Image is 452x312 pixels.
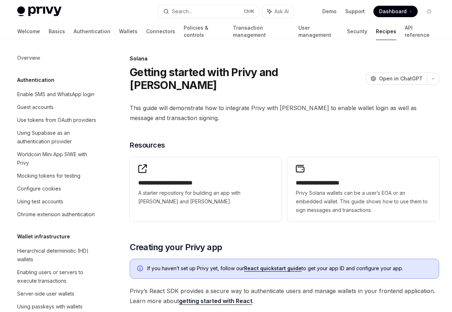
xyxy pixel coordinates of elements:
[17,247,99,264] div: Hierarchical deterministic (HD) wallets
[179,297,252,305] a: getting started with React
[345,8,365,15] a: Support
[172,7,192,16] div: Search...
[17,289,74,298] div: Server-side user wallets
[405,23,435,40] a: API reference
[17,54,40,62] div: Overview
[158,5,259,18] button: Search...CtrlK
[11,208,103,221] a: Chrome extension authentication
[130,66,363,91] h1: Getting started with Privy and [PERSON_NAME]
[11,127,103,148] a: Using Supabase as an authentication provider
[138,189,273,206] span: A starter repository for building an app with [PERSON_NAME] and [PERSON_NAME].
[17,172,80,180] div: Mocking tokens for testing
[379,75,423,82] span: Open in ChatGPT
[17,150,99,167] div: Worldcoin Mini App SIWE with Privy
[233,23,289,40] a: Transaction management
[17,129,99,146] div: Using Supabase as an authentication provider
[11,244,103,266] a: Hierarchical deterministic (HD) wallets
[130,55,439,62] div: Solana
[296,189,431,214] span: Privy Solana wallets can be a user’s EOA or an embedded wallet. This guide shows how to use them ...
[130,242,222,253] span: Creating your Privy app
[274,8,289,15] span: Ask AI
[17,6,61,16] img: light logo
[287,157,439,222] a: **** **** **** *****Privy Solana wallets can be a user’s EOA or an embedded wallet. This guide sh...
[17,210,95,219] div: Chrome extension authentication
[298,23,339,40] a: User management
[11,195,103,208] a: Using test accounts
[244,265,302,272] a: React quickstart guide
[17,268,99,285] div: Enabling users or servers to execute transactions
[74,23,110,40] a: Authentication
[11,169,103,182] a: Mocking tokens for testing
[130,286,439,306] span: Privy’s React SDK provides a secure way to authenticate users and manage wallets in your frontend...
[17,116,96,124] div: Use tokens from OAuth providers
[423,6,435,17] button: Toggle dark mode
[130,103,439,123] span: This guide will demonstrate how to integrate Privy with [PERSON_NAME] to enable wallet login as w...
[147,265,432,272] span: If you haven’t set up Privy yet, follow our to get your app ID and configure your app.
[137,266,144,273] svg: Info
[49,23,65,40] a: Basics
[17,23,40,40] a: Welcome
[17,76,54,84] h5: Authentication
[17,184,61,193] div: Configure cookies
[366,73,427,85] button: Open in ChatGPT
[376,23,396,40] a: Recipes
[11,101,103,114] a: Guest accounts
[244,9,254,14] span: Ctrl K
[17,90,94,99] div: Enable SMS and WhatsApp login
[11,114,103,127] a: Use tokens from OAuth providers
[11,51,103,64] a: Overview
[379,8,407,15] span: Dashboard
[11,182,103,195] a: Configure cookies
[11,148,103,169] a: Worldcoin Mini App SIWE with Privy
[322,8,337,15] a: Demo
[17,103,54,112] div: Guest accounts
[262,5,294,18] button: Ask AI
[130,140,165,150] span: Resources
[11,88,103,101] a: Enable SMS and WhatsApp login
[184,23,224,40] a: Policies & controls
[11,266,103,287] a: Enabling users or servers to execute transactions
[119,23,138,40] a: Wallets
[146,23,175,40] a: Connectors
[347,23,367,40] a: Security
[17,302,83,311] div: Using passkeys with wallets
[11,287,103,300] a: Server-side user wallets
[373,6,418,17] a: Dashboard
[17,232,70,241] h5: Wallet infrastructure
[17,197,63,206] div: Using test accounts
